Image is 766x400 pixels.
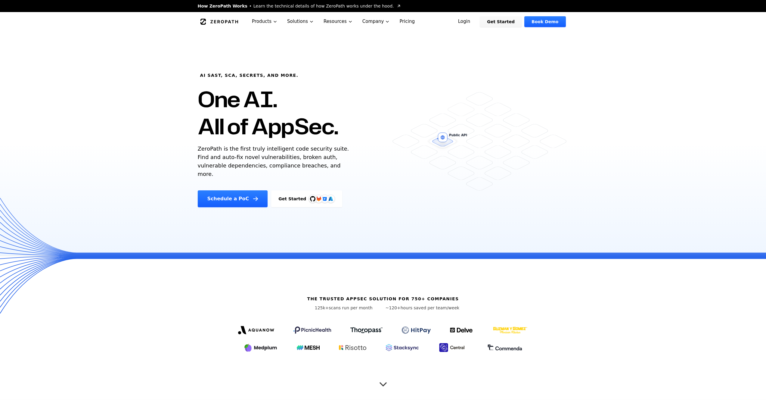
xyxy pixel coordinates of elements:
h1: One AI. All of AppSec. [198,86,338,140]
img: Mesh [297,345,320,350]
p: scans run per month [307,305,381,311]
a: Book Demo [524,16,566,27]
img: GitHub [310,196,315,202]
button: Solutions [282,12,319,31]
img: Azure [328,196,333,201]
h6: AI SAST, SCA, Secrets, and more. [200,72,299,78]
svg: Bitbucket [321,195,328,202]
nav: Global [191,12,576,31]
a: Get StartedGitHubGitLabAzure [271,190,342,207]
img: Central [438,342,468,353]
span: ~120+ [386,305,401,310]
img: GitLab [313,193,325,205]
button: Products [247,12,282,31]
a: How ZeroPath WorksLearn the technical details of how ZeroPath works under the hood. [198,3,401,9]
button: Company [358,12,395,31]
button: Scroll to next section [377,375,389,387]
span: Learn the technical details of how ZeroPath works under the hood. [253,3,394,9]
a: Get Started [480,16,522,27]
a: Schedule a PoC [198,190,268,207]
img: Stacksync [386,344,419,351]
span: How ZeroPath Works [198,3,247,9]
p: hours saved per team/week [386,305,460,311]
a: Pricing [395,12,420,31]
img: Thoropass [350,327,383,333]
h6: The trusted AppSec solution for 750+ companies [307,296,459,302]
p: ZeroPath is the first truly intelligent code security suite. Find and auto-fix novel vulnerabilit... [198,145,352,178]
img: GYG [492,323,528,337]
a: Login [451,16,478,27]
img: Medplum [244,343,278,352]
span: 125k+ [315,305,329,310]
button: Resources [319,12,358,31]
